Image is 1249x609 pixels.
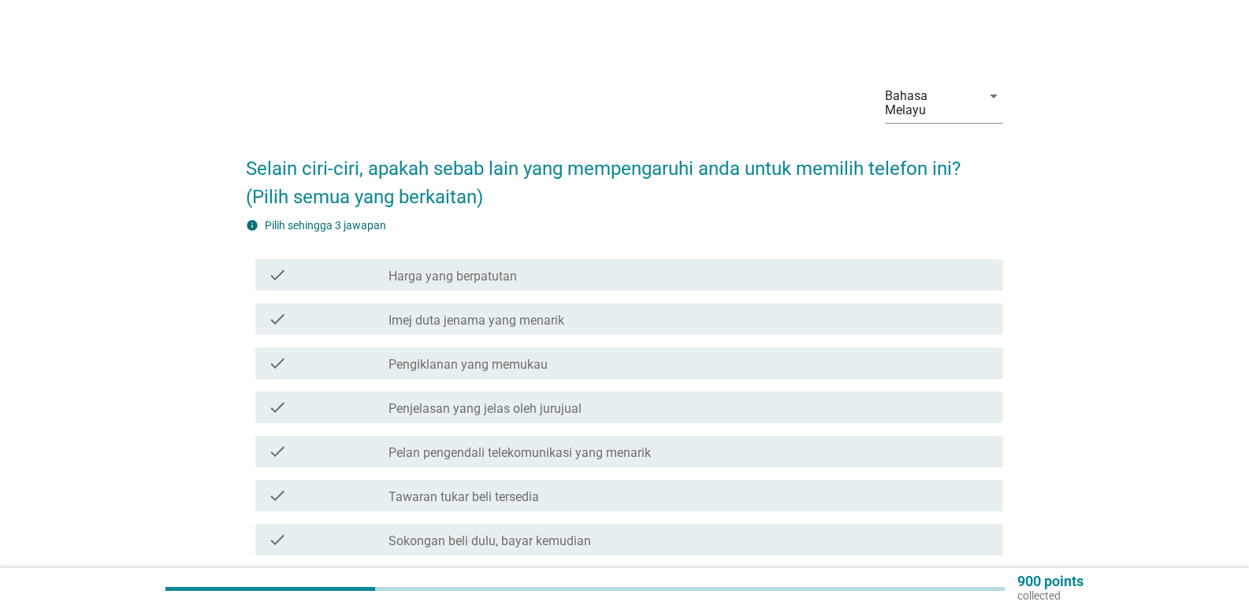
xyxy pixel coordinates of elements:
[268,530,287,549] i: check
[246,219,258,232] i: info
[388,401,582,417] label: Penjelasan yang jelas oleh jurujual
[268,354,287,373] i: check
[1017,574,1084,589] p: 900 points
[268,398,287,417] i: check
[388,489,539,505] label: Tawaran tukar beli tersedia
[265,219,386,232] label: Pilih sehingga 3 jawapan
[268,486,287,505] i: check
[388,269,517,284] label: Harga yang berpatutan
[984,87,1003,106] i: arrow_drop_down
[388,357,548,373] label: Pengiklanan yang memukau
[388,445,651,461] label: Pelan pengendali telekomunikasi yang menarik
[246,139,1003,211] h2: Selain ciri-ciri, apakah sebab lain yang mempengaruhi anda untuk memilih telefon ini? (Pilih semu...
[388,313,564,329] label: Imej duta jenama yang menarik
[268,310,287,329] i: check
[388,533,591,549] label: Sokongan beli dulu, bayar kemudian
[885,89,972,117] div: Bahasa Melayu
[268,442,287,461] i: check
[268,266,287,284] i: check
[1017,589,1084,603] p: collected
